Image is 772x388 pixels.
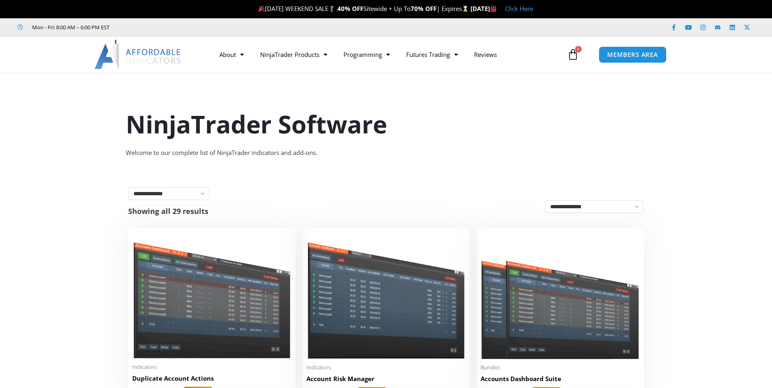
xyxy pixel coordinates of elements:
span: [DATE] WEEKEND SALE Sitewide + Up To | Expires [256,4,470,13]
img: LogoAI | Affordable Indicators – NinjaTrader [94,40,182,69]
img: Duplicate Account Actions [132,232,291,359]
h1: NinjaTrader Software [126,107,647,141]
a: NinjaTrader Products [252,45,335,64]
span: MEMBERS AREA [607,52,658,58]
img: 🎉 [258,6,265,12]
a: MEMBERS AREA [599,46,667,63]
strong: 70% OFF [411,4,437,13]
strong: [DATE] [470,4,497,13]
a: Programming [335,45,398,64]
a: Accounts Dashboard Suite [481,375,640,387]
a: Click Here [505,4,533,13]
select: Shop order [545,200,644,213]
a: About [211,45,252,64]
a: Account Risk Manager [306,375,466,387]
span: Indicators [306,364,466,371]
span: Bundles [481,364,640,371]
h2: Duplicate Account Actions [132,374,291,383]
h2: Account Risk Manager [306,375,466,383]
div: Welcome to our complete list of NinjaTrader indicators and add-ons. [126,147,647,159]
a: Reviews [466,45,505,64]
a: 0 [555,43,591,66]
span: Indicators [132,364,291,371]
img: ⌛ [462,6,468,12]
nav: Menu [211,45,565,64]
img: Accounts Dashboard Suite [481,232,640,359]
a: Futures Trading [398,45,466,64]
strong: 40% OFF [337,4,363,13]
span: 0 [575,46,582,52]
img: 🏭 [490,6,496,12]
iframe: Customer reviews powered by Trustpilot [121,23,243,31]
h2: Accounts Dashboard Suite [481,375,640,383]
img: 🏌️‍♂️ [329,6,335,12]
p: Showing all 29 results [128,207,208,215]
span: Mon - Fri: 8:00 AM – 6:00 PM EST [30,22,109,32]
a: Duplicate Account Actions [132,374,291,387]
img: Account Risk Manager [306,232,466,359]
